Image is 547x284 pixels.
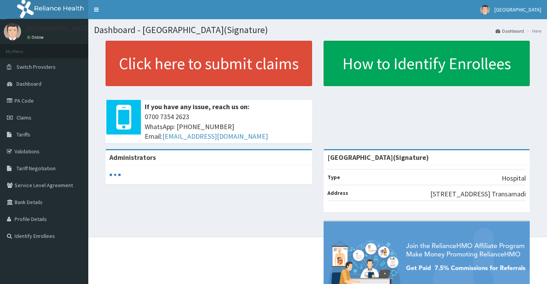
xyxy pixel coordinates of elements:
a: How to Identify Enrollees [324,41,530,86]
h1: Dashboard - [GEOGRAPHIC_DATA](Signature) [94,25,541,35]
li: Here [525,28,541,34]
p: Hospital [502,173,526,183]
p: [STREET_ADDRESS] Transamadi [430,189,526,199]
svg: audio-loading [109,169,121,181]
b: Address [327,189,348,196]
b: If you have any issue, reach us on: [145,102,250,111]
span: 0700 7354 2623 WhatsApp: [PHONE_NUMBER] Email: [145,112,308,141]
span: Dashboard [17,80,41,87]
b: Administrators [109,153,156,162]
span: Switch Providers [17,63,56,70]
a: Dashboard [496,28,524,34]
span: Tariff Negotiation [17,165,56,172]
strong: [GEOGRAPHIC_DATA](Signature) [327,153,429,162]
a: Online [27,35,45,40]
img: User Image [480,5,490,15]
b: Type [327,174,340,181]
span: Tariffs [17,131,30,138]
a: [EMAIL_ADDRESS][DOMAIN_NAME] [162,132,268,141]
img: User Image [4,23,21,40]
p: [GEOGRAPHIC_DATA] [27,25,90,32]
span: [GEOGRAPHIC_DATA] [494,6,541,13]
a: Click here to submit claims [106,41,312,86]
span: Claims [17,114,31,121]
